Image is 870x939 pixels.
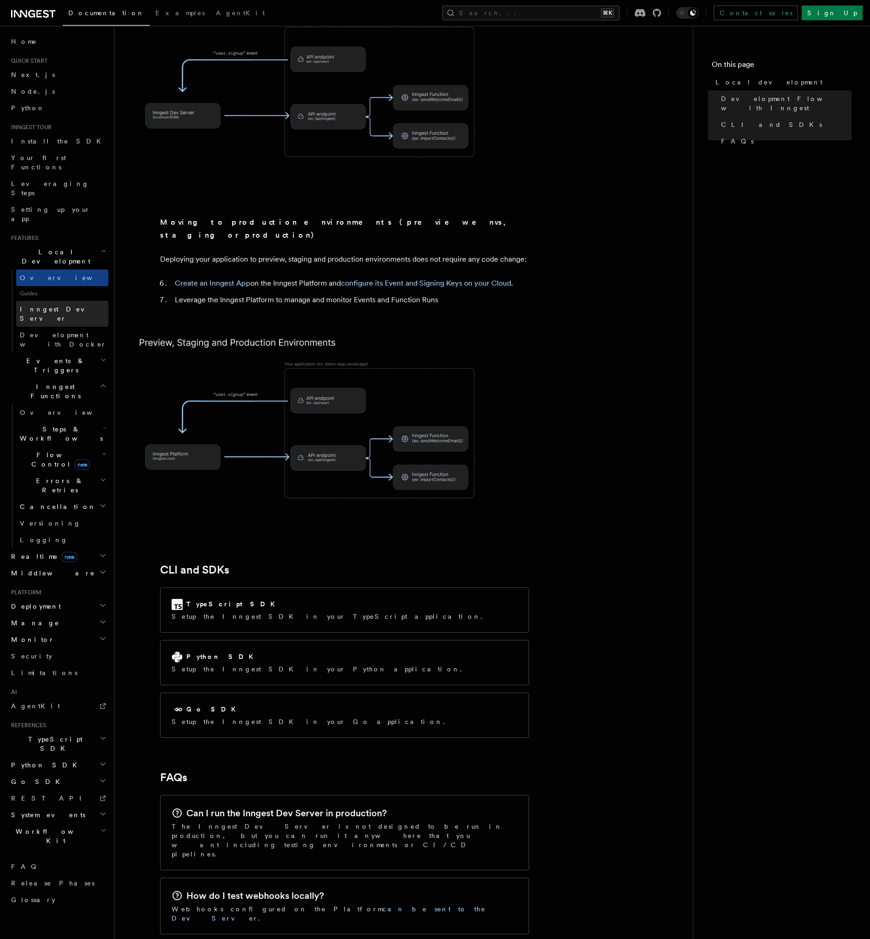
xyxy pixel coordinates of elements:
span: Security [11,652,52,660]
p: Webhooks configured on the Platform . [172,904,518,923]
button: Errors & Retries [16,472,108,498]
span: Node.js [11,88,55,95]
a: Sign Up [802,6,863,20]
span: Limitations [11,669,77,676]
h2: TypeScript SDK [186,599,280,609]
a: Overview [16,404,108,421]
span: Documentation [68,9,144,17]
a: Examples [150,3,210,25]
button: Toggle dark mode [676,7,698,18]
button: TypeScript SDK [7,731,108,757]
span: Local development [715,78,822,87]
li: Leverage the Inngest Platform to manage and monitor Events and Function Runs [172,293,529,306]
span: Flow Control [16,450,101,469]
p: Setup the Inngest SDK in your Python application. [172,664,467,674]
span: Cancellation [16,502,96,511]
a: FAQ [7,858,108,875]
a: Install the SDK [7,133,108,150]
span: Inngest Dev Server [20,305,99,322]
span: Deployment [7,602,61,611]
p: Deploying your application to preview, staging and production environments does not require any c... [160,253,529,266]
a: Security [7,648,108,664]
a: Home [7,33,108,50]
a: Documentation [63,3,150,26]
span: Home [11,37,37,46]
a: Go SDKSetup the Inngest SDK in your Go application. [160,693,529,738]
button: Search...⌘K [442,6,620,20]
span: Workflow Kit [7,827,101,845]
span: FAQs [721,137,754,146]
a: can be sent to the Dev Server [172,905,486,922]
span: Middleware [7,568,95,578]
a: configure its Event and Signing Keys on your Cloud [341,279,511,287]
span: Leveraging Steps [11,180,89,197]
span: REST API [11,795,89,802]
span: System events [7,810,85,819]
span: AgentKit [216,9,265,17]
span: Setting up your app [11,206,90,222]
span: Manage [7,618,60,628]
a: Development Flow with Inngest [717,90,852,116]
span: new [75,460,90,470]
button: Middleware [7,565,108,581]
a: Create an Inngest App [175,279,250,287]
h2: Go SDK [186,705,241,714]
a: Next.js [7,66,108,83]
a: Inngest Dev Server [16,301,108,327]
button: Local Development [7,244,108,269]
a: Glossary [7,891,108,908]
a: Python SDKSetup the Inngest SDK in your Python application. [160,640,529,685]
button: Inngest Functions [7,378,108,404]
a: Leveraging Steps [7,175,108,201]
p: Setup the Inngest SDK in your Go application. [172,717,450,726]
a: CLI and SDKs [717,116,852,133]
span: Inngest Functions [7,382,100,401]
span: Logging [20,536,68,544]
span: Steps & Workflows [16,425,103,443]
a: Development with Docker [16,327,108,353]
a: Versioning [16,515,108,532]
button: Deployment [7,598,108,615]
a: Python [7,100,108,116]
span: Overview [20,274,115,281]
span: Errors & Retries [16,476,100,495]
p: Setup the Inngest SDK in your TypeScript application. [172,612,488,621]
p: The Inngest Dev Server is not designed to be run in production, but you can run it anywhere that ... [172,822,518,859]
button: Go SDK [7,773,108,790]
button: Python SDK [7,757,108,773]
span: Development with Docker [20,331,107,348]
a: Contact sales [714,6,798,20]
button: Events & Triggers [7,353,108,378]
strong: Moving to production environments (preview envs, staging or production) [160,218,511,239]
span: Guides [16,286,108,301]
span: AI [7,688,17,696]
a: AgentKit [210,3,270,25]
span: Development Flow with Inngest [721,94,852,113]
a: Node.js [7,83,108,100]
span: Release Phases [11,879,95,887]
span: Glossary [11,896,55,903]
a: FAQs [717,133,852,150]
span: TypeScript SDK [7,735,100,753]
span: FAQ [11,863,41,870]
span: AgentKit [11,702,60,710]
a: Setting up your app [7,201,108,227]
span: Features [7,234,38,242]
span: Go SDK [7,777,66,786]
span: Events & Triggers [7,356,101,375]
a: CLI and SDKs [160,563,229,576]
span: Inngest tour [7,124,52,131]
a: AgentKit [7,698,108,714]
button: Flow Controlnew [16,447,108,472]
button: Monitor [7,631,108,648]
span: Install the SDK [11,138,107,145]
span: Versioning [20,520,81,527]
span: Local Development [7,247,101,266]
span: Python SDK [7,760,83,770]
span: CLI and SDKs [721,120,822,129]
div: Inngest Functions [7,404,108,548]
h4: On this page [712,59,852,74]
h2: Python SDK [186,652,259,661]
img: When deployed, your application communicates with the Inngest Platform. [129,329,498,521]
button: Realtimenew [7,548,108,565]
